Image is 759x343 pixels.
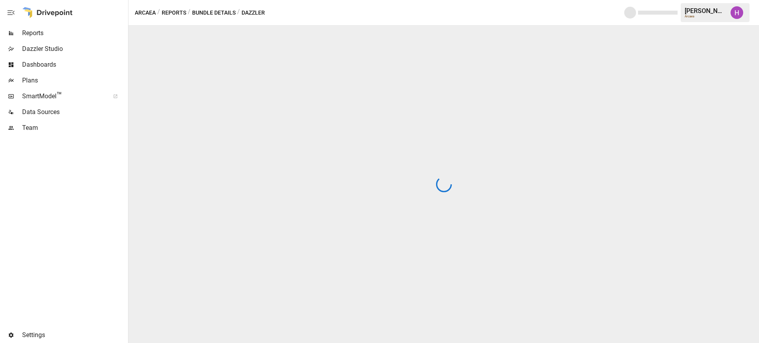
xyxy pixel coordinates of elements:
[731,6,743,19] img: Harry Antonio
[135,8,156,18] button: Arcaea
[22,76,126,85] span: Plans
[157,8,160,18] div: /
[22,330,126,340] span: Settings
[22,107,126,117] span: Data Sources
[685,15,726,18] div: Arcaea
[57,90,62,100] span: ™
[237,8,240,18] div: /
[22,92,104,101] span: SmartModel
[22,28,126,38] span: Reports
[162,8,186,18] button: Reports
[192,8,236,18] button: Bundle Details
[22,123,126,133] span: Team
[726,2,748,24] button: Harry Antonio
[22,60,126,69] span: Dashboards
[188,8,191,18] div: /
[22,44,126,54] span: Dazzler Studio
[685,7,726,15] div: [PERSON_NAME]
